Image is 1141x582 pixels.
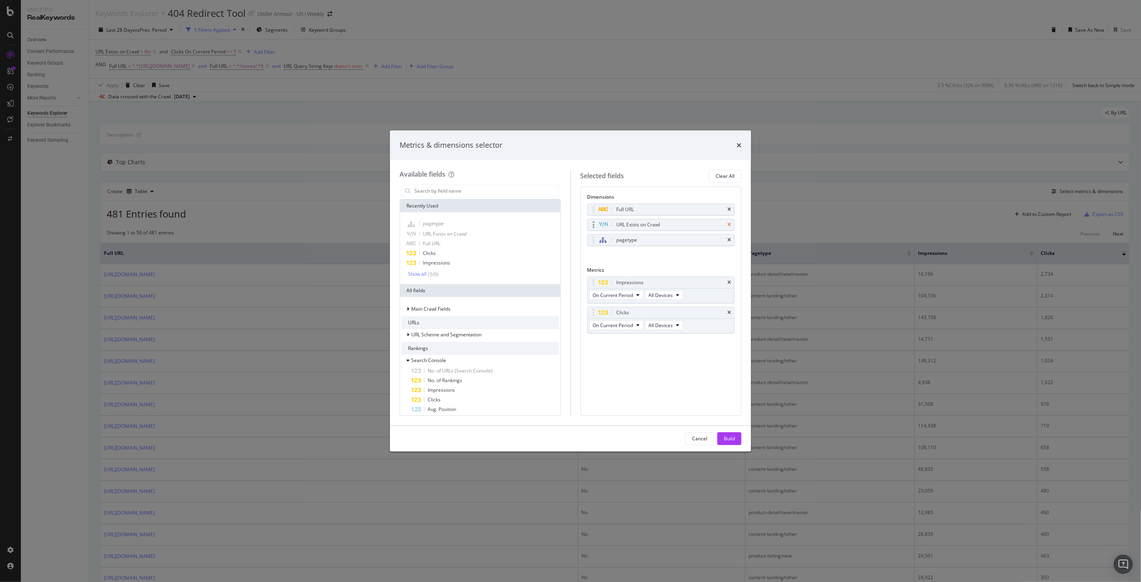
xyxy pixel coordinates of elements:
div: ClickstimesOn Current PeriodAll Devices [587,307,735,334]
span: All Devices [649,292,673,299]
button: All Devices [645,290,683,300]
span: Avg. Position [428,406,456,413]
div: pagetype [617,236,637,244]
div: times [727,280,731,285]
div: Available fields [400,170,445,179]
span: On Current Period [593,292,633,299]
div: times [727,207,731,212]
span: URL Exists on Crawl [423,230,467,237]
span: Impressions [428,387,455,393]
div: Impressions [617,279,644,287]
div: Metrics & dimensions selector [400,140,502,151]
span: Full URL [423,240,441,247]
input: Search by field name [414,185,559,197]
button: On Current Period [589,320,644,330]
span: On Current Period [593,322,633,329]
div: Cancel [692,435,707,442]
div: ( 5 / 9 ) [426,271,439,278]
div: All fields [400,284,560,297]
button: Cancel [685,432,714,445]
span: Clicks [423,250,436,256]
div: Full URL [617,206,634,214]
div: Recently Used [400,199,560,212]
button: All Devices [645,320,683,330]
div: Open Intercom Messenger [1114,555,1133,574]
div: Full URLtimes [587,203,735,216]
span: No. of Rankings [428,377,462,384]
div: URL Exists on Crawl [617,221,660,229]
span: No. of URLs (Search Console) [428,367,493,374]
span: All Devices [649,322,673,329]
div: times [727,310,731,315]
span: Impressions [423,259,450,266]
div: times [727,238,731,242]
div: Build [724,435,735,442]
span: Clicks [428,396,441,403]
span: pagetype [423,220,444,227]
span: Main Crawl Fields [411,305,451,312]
div: times [727,222,731,227]
div: modal [390,130,751,452]
div: ImpressionstimesOn Current PeriodAll Devices [587,277,735,303]
span: Search Console [411,357,446,364]
div: Dimensions [587,193,735,203]
span: URL Scheme and Segmentation [411,331,481,338]
div: pagetypetimes [587,234,735,246]
div: Clear All [716,173,735,179]
div: Rankings [402,342,559,355]
button: Clear All [709,170,741,183]
button: On Current Period [589,290,644,300]
div: URLs [402,316,559,329]
button: Build [717,432,741,445]
div: Selected fields [581,171,624,181]
div: URL Exists on Crawltimes [587,219,735,231]
div: Show all [408,271,426,277]
div: times [737,140,741,151]
div: Clicks [617,309,629,317]
div: Metrics [587,267,735,277]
